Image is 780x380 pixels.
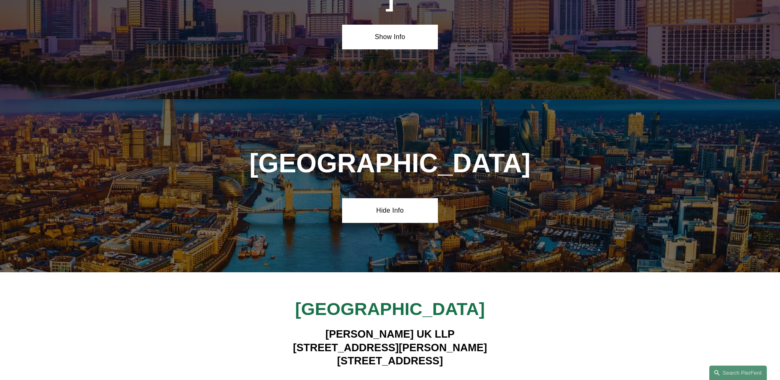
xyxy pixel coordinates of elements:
[246,148,534,178] h1: [GEOGRAPHIC_DATA]
[709,366,767,380] a: Search this site
[342,25,438,49] a: Show Info
[342,198,438,223] a: Hide Info
[295,299,485,319] span: [GEOGRAPHIC_DATA]
[270,327,510,367] h4: [PERSON_NAME] UK LLP [STREET_ADDRESS][PERSON_NAME] [STREET_ADDRESS]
